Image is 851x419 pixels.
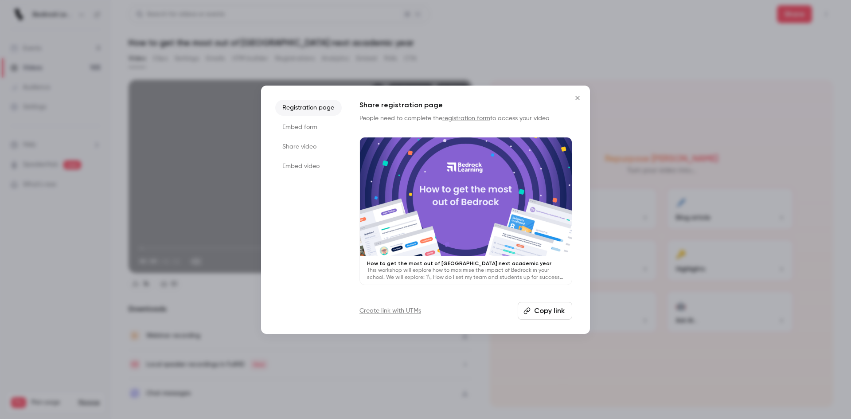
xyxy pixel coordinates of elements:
[275,119,342,135] li: Embed form
[275,158,342,174] li: Embed video
[442,115,490,121] a: registration form
[275,139,342,155] li: Share video
[359,100,572,110] h1: Share registration page
[518,302,572,320] button: Copy link
[275,100,342,116] li: Registration page
[569,89,586,107] button: Close
[359,137,572,286] a: How to get the most out of [GEOGRAPHIC_DATA] next academic yearThis workshop will explore how to ...
[367,267,565,281] p: This workshop will explore how to maximise the impact of Bedrock in your school. We will explore:...
[359,306,421,315] a: Create link with UTMs
[359,114,572,123] p: People need to complete the to access your video
[367,260,565,267] p: How to get the most out of [GEOGRAPHIC_DATA] next academic year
